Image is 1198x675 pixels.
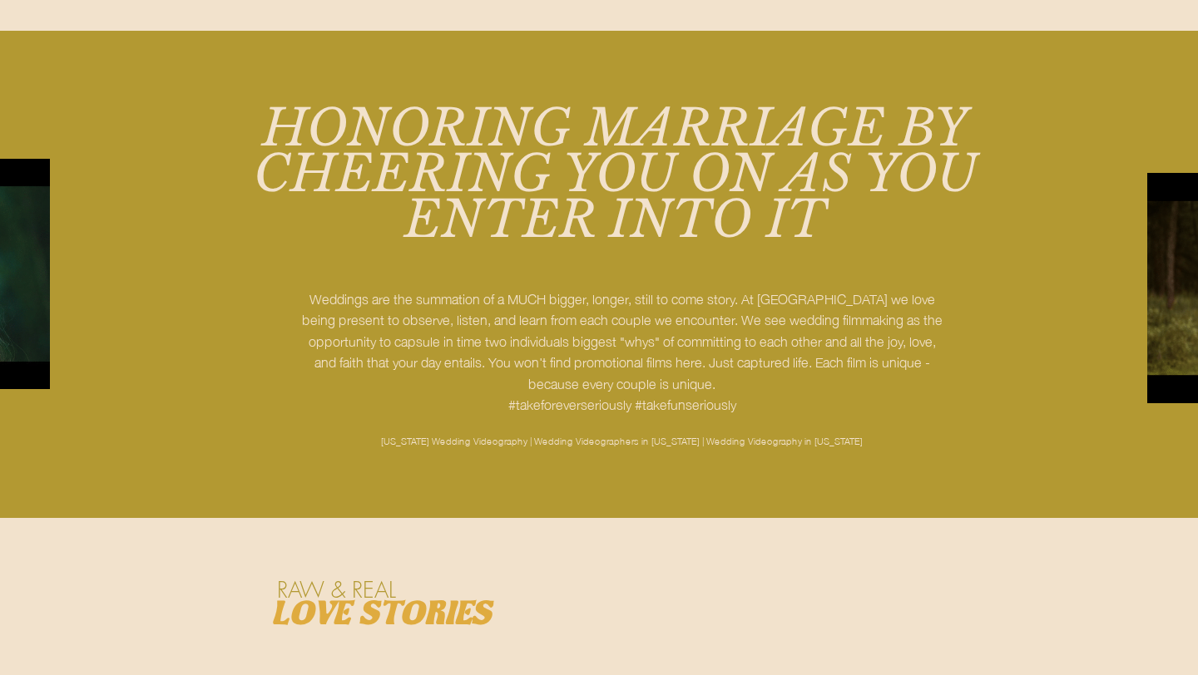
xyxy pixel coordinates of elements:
[277,575,396,604] span: RAW & REAL
[271,590,491,633] span: LOVE STORIES
[381,431,863,449] span: ​​[US_STATE] Wedding Videography | Wedding Videographers in [US_STATE] | Wedding Videography in [...
[254,97,977,250] span: HONORING MARRIAGE BY CHEERING YOU ON AS YOU ENTER INTO IT
[508,391,736,416] span: ​#takeforeverseriously #takefunseriously
[302,285,943,395] span: Weddings are the summation of a MUCH bigger, longer, still to come story. At [GEOGRAPHIC_DATA] we...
